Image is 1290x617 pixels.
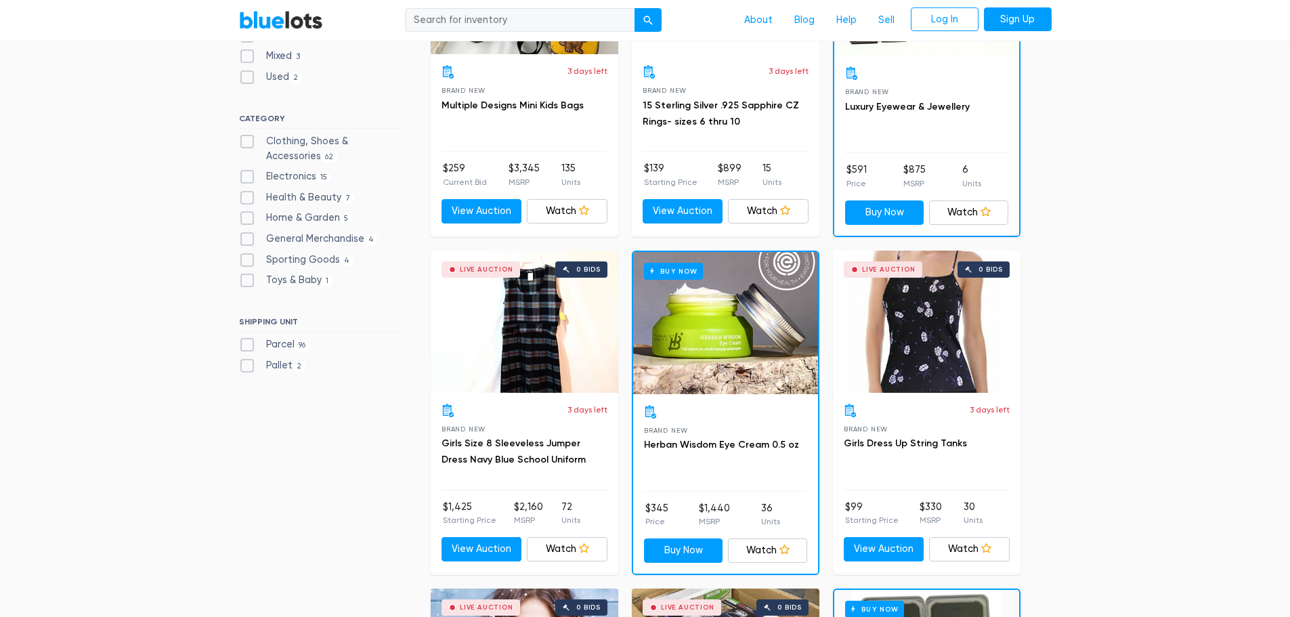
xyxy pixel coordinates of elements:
div: Live Auction [460,266,513,273]
p: Units [762,176,781,188]
label: Electronics [239,169,332,184]
a: Watch [929,537,1010,561]
span: Brand New [644,427,688,434]
a: Buy Now [644,538,723,563]
span: 96 [295,341,310,352]
li: $875 [903,163,926,190]
input: Search for inventory [405,8,635,33]
p: Units [561,176,580,188]
label: Sporting Goods [239,253,354,268]
p: MSRP [903,177,926,190]
span: 4 [340,255,354,266]
p: Units [964,514,983,526]
label: Parcel [239,337,310,352]
li: $259 [443,161,487,188]
span: Brand New [643,87,687,94]
li: 36 [761,501,780,528]
li: $2,160 [514,500,543,527]
h6: CATEGORY [239,114,401,129]
h6: SHIPPING UNIT [239,317,401,332]
span: 4 [364,234,379,245]
li: $99 [845,500,899,527]
a: Watch [728,538,807,563]
p: 3 days left [769,65,809,77]
p: Starting Price [644,176,697,188]
span: 1 [322,276,333,287]
a: Sign Up [984,7,1052,32]
label: Pallet [239,358,306,373]
li: $899 [718,161,741,188]
span: 7 [341,193,355,204]
p: Price [645,515,668,528]
li: 15 [762,161,781,188]
span: 2 [293,361,306,372]
p: Starting Price [845,514,899,526]
a: 15 Sterling Silver .925 Sapphire CZ Rings- sizes 6 thru 10 [643,100,799,127]
li: $591 [846,163,867,190]
span: Brand New [845,88,889,95]
a: Watch [527,537,607,561]
li: $3,345 [509,161,540,188]
li: $330 [920,500,942,527]
p: Units [561,514,580,526]
a: Log In [911,7,979,32]
a: Live Auction 0 bids [431,251,618,393]
div: 0 bids [576,604,601,611]
div: 0 bids [777,604,802,611]
a: Girls Size 8 Sleeveless Jumper Dress Navy Blue School Uniform [442,438,586,465]
p: Units [962,177,981,190]
div: Live Auction [460,604,513,611]
label: Mixed [239,49,305,64]
label: Health & Beauty [239,190,355,205]
span: 5 [340,214,353,225]
a: View Auction [442,199,522,224]
li: $345 [645,501,668,528]
p: 3 days left [970,404,1010,416]
a: BlueLots [239,10,323,30]
p: Current Bid [443,176,487,188]
span: Brand New [442,425,486,433]
li: 30 [964,500,983,527]
span: 2 [289,72,303,83]
span: 62 [321,152,338,163]
li: 72 [561,500,580,527]
a: View Auction [643,199,723,224]
div: 0 bids [979,266,1003,273]
div: 0 bids [576,266,601,273]
a: Live Auction 0 bids [833,251,1020,393]
a: Watch [929,200,1008,225]
a: Herban Wisdom Eye Cream 0.5 oz [644,439,799,450]
li: 135 [561,161,580,188]
a: Watch [728,199,809,224]
p: MSRP [514,514,543,526]
p: 3 days left [567,65,607,77]
a: Girls Dress Up String Tanks [844,438,967,449]
span: 15 [316,172,332,183]
p: Starting Price [443,514,496,526]
label: Used [239,70,303,85]
div: Live Auction [862,266,916,273]
li: 6 [962,163,981,190]
label: Home & Garden [239,211,353,226]
label: Toys & Baby [239,273,333,288]
h6: Buy Now [644,263,703,280]
label: Clothing, Shoes & Accessories [239,134,401,163]
p: MSRP [699,515,730,528]
p: MSRP [509,176,540,188]
a: Help [825,7,867,33]
li: $1,440 [699,501,730,528]
p: Price [846,177,867,190]
p: Units [761,515,780,528]
span: Brand New [442,87,486,94]
label: General Merchandise [239,232,379,247]
p: 3 days left [567,404,607,416]
a: Luxury Eyewear & Jewellery [845,101,970,112]
a: About [733,7,783,33]
a: View Auction [844,537,924,561]
a: Multiple Designs Mini Kids Bags [442,100,584,111]
a: Sell [867,7,905,33]
a: Watch [527,199,607,224]
li: $1,425 [443,500,496,527]
p: MSRP [920,514,942,526]
p: MSRP [718,176,741,188]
